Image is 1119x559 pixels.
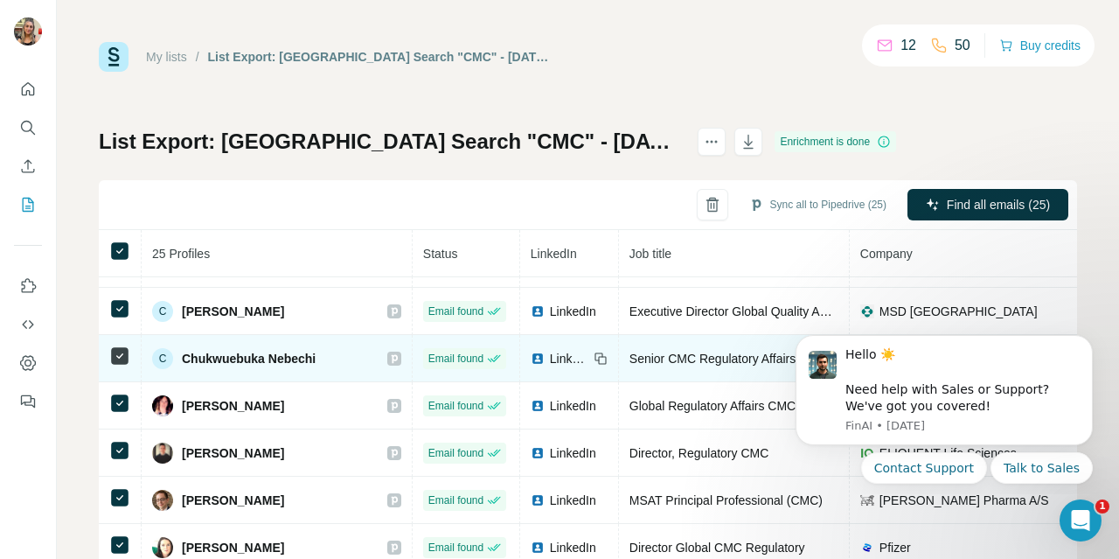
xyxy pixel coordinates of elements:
[423,247,458,261] span: Status
[152,537,173,558] img: Avatar
[14,17,42,45] img: Avatar
[14,309,42,340] button: Use Surfe API
[629,304,911,318] span: Executive Director Global Quality Analytical Science
[550,539,596,556] span: LinkedIn
[428,540,483,556] span: Email found
[428,398,483,414] span: Email found
[14,347,42,379] button: Dashboard
[907,189,1068,220] button: Find all emails (25)
[879,539,911,556] span: Pfizer
[14,150,42,182] button: Enrich CSV
[629,541,805,555] span: Director Global CMC Regulatory
[531,304,545,318] img: LinkedIn logo
[860,541,874,555] img: company-logo
[900,35,916,56] p: 12
[14,386,42,417] button: Feedback
[531,493,545,507] img: LinkedIn logo
[629,446,769,460] span: Director, Regulatory CMC
[182,350,316,367] span: Chukwuebuka Nebechi
[428,351,483,367] span: Email found
[629,493,823,507] span: MSAT Principal Professional (CMC)
[1095,500,1109,514] span: 1
[152,301,173,322] div: C
[152,348,173,369] div: C
[550,492,596,509] span: LinkedIn
[531,399,545,413] img: LinkedIn logo
[531,352,545,366] img: LinkedIn logo
[737,192,899,218] button: Sync all to Pipedrive (25)
[629,352,851,366] span: Senior CMC Regulatory Affairs Specialist
[152,490,173,511] img: Avatar
[1060,500,1102,542] iframe: Intercom live chat
[99,128,682,156] h1: List Export: [GEOGRAPHIC_DATA] Search "CMC" - [DATE] 18:51
[775,131,896,152] div: Enrichment is done
[196,48,199,66] li: /
[14,73,42,105] button: Quick start
[14,112,42,143] button: Search
[999,33,1081,58] button: Buy credits
[14,270,42,302] button: Use Surfe on LinkedIn
[99,42,129,72] img: Surfe Logo
[428,493,483,508] span: Email found
[182,492,284,509] span: [PERSON_NAME]
[182,303,284,320] span: [PERSON_NAME]
[879,303,1038,320] span: MSD [GEOGRAPHIC_DATA]
[860,493,874,507] img: company-logo
[947,196,1050,213] span: Find all emails (25)
[550,444,596,462] span: LinkedIn
[550,397,596,415] span: LinkedIn
[182,539,284,556] span: [PERSON_NAME]
[550,350,588,367] span: LinkedIn
[879,492,1049,509] span: [PERSON_NAME] Pharma A/S
[550,303,596,320] span: LinkedIn
[152,395,173,416] img: Avatar
[208,48,555,66] div: List Export: [GEOGRAPHIC_DATA] Search "CMC" - [DATE] 18:51
[955,35,970,56] p: 50
[531,247,577,261] span: LinkedIn
[152,247,210,261] span: 25 Profiles
[182,444,284,462] span: [PERSON_NAME]
[152,443,173,464] img: Avatar
[629,247,671,261] span: Job title
[428,304,483,319] span: Email found
[769,321,1119,494] iframe: Intercom notifications message
[146,50,187,64] a: My lists
[14,189,42,220] button: My lists
[182,397,284,415] span: [PERSON_NAME]
[428,445,483,461] span: Email found
[531,541,545,555] img: LinkedIn logo
[629,399,848,413] span: Global Regulatory Affairs CMC Manager
[698,128,726,156] button: actions
[860,304,874,318] img: company-logo
[531,446,545,460] img: LinkedIn logo
[860,247,913,261] span: Company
